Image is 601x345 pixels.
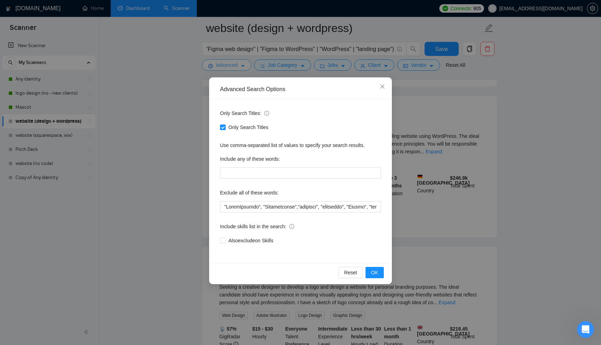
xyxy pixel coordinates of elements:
span: Reset [344,269,357,276]
span: Only Search Titles: [220,109,269,117]
label: Exclude all of these words: [220,187,279,198]
span: Only Search Titles [226,123,271,131]
div: Advanced Search Options [220,85,381,93]
span: OK [371,269,378,276]
button: Reset [338,267,363,278]
span: info-circle [264,111,269,116]
span: Include skills list in the search: [220,223,294,230]
button: Close [373,77,392,96]
span: Also exclude on Skills [226,237,276,244]
span: info-circle [289,224,294,229]
iframe: Intercom live chat [577,321,594,338]
label: Include any of these words: [220,153,280,165]
button: OK [366,267,384,278]
span: close [380,84,385,89]
div: Use comma-separated list of values to specify your search results. [220,141,381,149]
